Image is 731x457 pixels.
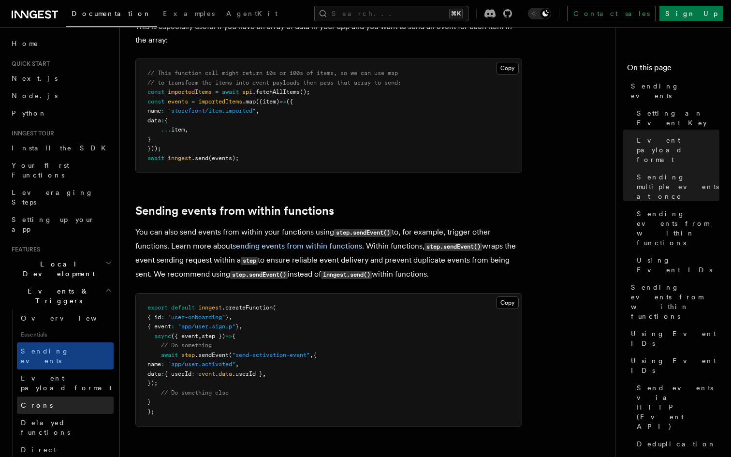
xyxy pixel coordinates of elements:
span: Using Event IDs [637,255,719,275]
a: Contact sales [567,6,656,21]
span: ({ [286,98,293,105]
a: Node.js [8,87,114,104]
a: Home [8,35,114,52]
span: { event [147,323,171,330]
span: } [225,314,229,321]
a: Sign Up [659,6,723,21]
a: Examples [157,3,220,26]
span: inngest [198,304,222,311]
span: = [215,88,219,95]
span: , [235,361,239,368]
span: "storefront/item.imported" [168,107,256,114]
span: : [161,117,164,124]
a: Setting up your app [8,211,114,238]
a: Using Event IDs [627,325,719,352]
span: , [310,352,313,358]
p: You can also send events from within your functions using to, for example, trigger other function... [135,225,522,281]
span: } [235,323,239,330]
span: : [161,361,164,368]
span: Overview [21,314,120,322]
kbd: ⌘K [449,9,463,18]
span: "send-activation-event" [232,352,310,358]
span: } [147,398,151,405]
span: .sendEvent [195,352,229,358]
span: importedItems [198,98,242,105]
code: step.sendEvent() [334,229,392,237]
span: , [198,333,202,339]
p: This is especially useful if you have an array of data in your app and you want to send an event ... [135,20,522,47]
span: , [256,107,259,114]
span: { id [147,314,161,321]
span: api [242,88,252,95]
span: step [181,352,195,358]
span: default [171,304,195,311]
span: .fetchAllItems [252,88,300,95]
button: Toggle dark mode [528,8,551,19]
span: Sending events from within functions [631,282,719,321]
span: })); [147,145,161,152]
span: Examples [163,10,215,17]
span: events [168,98,188,105]
button: Copy [496,296,519,309]
span: "app/user.signup" [178,323,235,330]
a: Python [8,104,114,122]
span: Event payload format [21,374,112,392]
span: (); [300,88,310,95]
span: Sending events [631,81,719,101]
span: Python [12,109,47,117]
span: }); [147,380,158,386]
h4: On this page [627,62,719,77]
span: . [215,370,219,377]
code: step.sendEvent() [230,271,288,279]
span: importedItems [168,88,212,95]
span: .map [242,98,256,105]
span: Sending events from within functions [637,209,719,248]
span: Documentation [72,10,151,17]
span: ... [161,126,171,133]
span: step }) [202,333,225,339]
a: Using Event IDs [633,251,719,279]
span: // Do something else [161,389,229,396]
a: Next.js [8,70,114,87]
span: inngest [168,155,191,162]
a: Send events via HTTP (Event API) [633,379,719,435]
a: Crons [17,397,114,414]
span: , [185,126,188,133]
span: data [219,370,232,377]
span: Crons [21,401,53,409]
code: inngest.send() [321,271,372,279]
a: Event payload format [17,369,114,397]
span: data [147,117,161,124]
span: Essentials [17,327,114,342]
code: step [241,257,258,265]
span: AgentKit [226,10,278,17]
a: Install the SDK [8,139,114,157]
span: const [147,88,164,95]
a: Leveraging Steps [8,184,114,211]
span: => [225,333,232,339]
button: Local Development [8,255,114,282]
span: async [154,333,171,339]
a: AgentKit [220,3,283,26]
span: item [171,126,185,133]
span: Next.js [12,74,58,82]
span: { [313,352,317,358]
span: : [191,370,195,377]
span: Node.js [12,92,58,100]
span: ); [147,408,154,415]
span: : [161,107,164,114]
span: , [229,314,232,321]
a: Sending events from within functions [627,279,719,325]
span: Event payload format [637,135,719,164]
a: Sending events from within functions [633,205,719,251]
button: Copy [496,62,519,74]
span: Sending events [21,347,69,365]
span: // Do something [161,342,212,349]
a: Using Event IDs [627,352,719,379]
span: { userId [164,370,191,377]
span: await [161,352,178,358]
a: Event payload format [633,132,719,168]
span: Send events via HTTP (Event API) [637,383,719,431]
span: Deduplication [637,439,716,449]
span: name [147,107,161,114]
